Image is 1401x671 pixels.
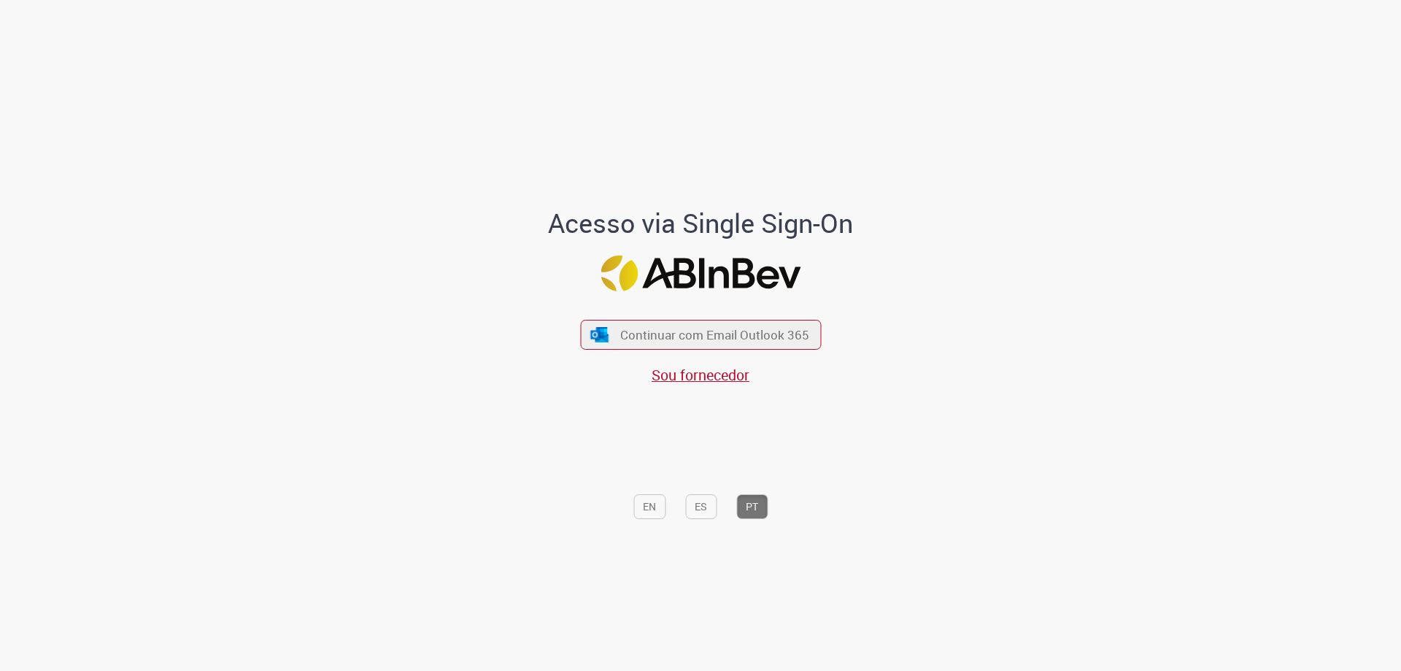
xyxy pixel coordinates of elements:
a: Sou fornecedor [652,365,749,385]
span: Continuar com Email Outlook 365 [620,326,809,343]
button: EN [633,494,665,519]
button: ícone Azure/Microsoft 360 Continuar com Email Outlook 365 [580,320,821,350]
img: Logo ABInBev [601,256,800,291]
button: ES [685,494,717,519]
button: PT [736,494,768,519]
h1: Acesso via Single Sign-On [498,209,903,238]
img: ícone Azure/Microsoft 360 [590,327,610,342]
